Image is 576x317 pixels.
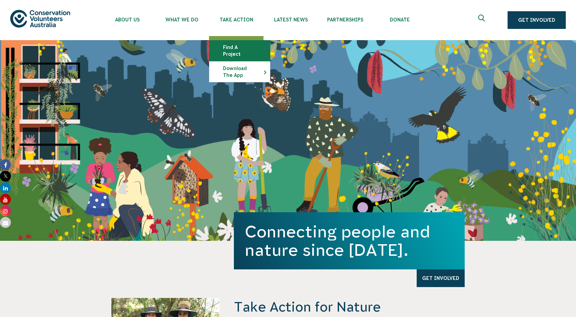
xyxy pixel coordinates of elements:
[508,11,566,29] a: Get Involved
[155,17,209,22] span: What We Do
[209,17,263,22] span: Take Action
[100,17,155,22] span: About Us
[234,298,465,316] h4: Take Action for Nature
[474,12,491,28] button: Expand search box Close search box
[417,269,465,287] a: Get Involved
[245,222,454,259] h1: Connecting people and nature since [DATE].
[478,15,487,26] span: Expand search box
[318,17,372,22] span: Partnerships
[10,10,70,27] img: logo.svg
[372,17,427,22] span: Donate
[209,62,270,82] a: Download the app
[209,61,270,82] li: Download the app
[263,17,318,22] span: Latest News
[209,40,270,61] a: Find a project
